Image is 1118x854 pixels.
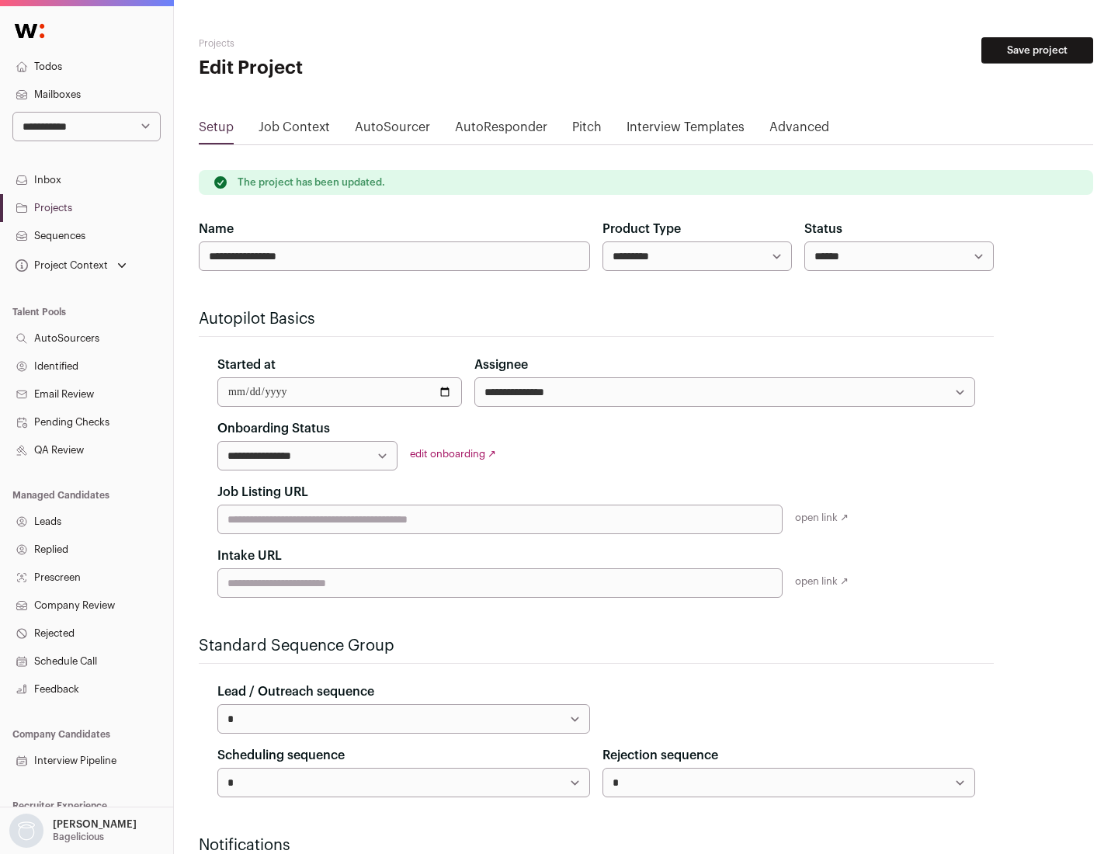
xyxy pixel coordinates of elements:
a: Setup [199,118,234,143]
a: AutoSourcer [355,118,430,143]
button: Open dropdown [6,814,140,848]
label: Name [199,220,234,238]
p: [PERSON_NAME] [53,818,137,831]
h1: Edit Project [199,56,497,81]
label: Rejection sequence [602,746,718,765]
a: Interview Templates [627,118,745,143]
label: Job Listing URL [217,483,308,502]
label: Intake URL [217,547,282,565]
a: edit onboarding ↗ [410,449,496,459]
label: Assignee [474,356,528,374]
button: Save project [981,37,1093,64]
h2: Standard Sequence Group [199,635,994,657]
label: Scheduling sequence [217,746,345,765]
a: Pitch [572,118,602,143]
div: Project Context [12,259,108,272]
img: Wellfound [6,16,53,47]
p: Bagelicious [53,831,104,843]
label: Status [804,220,842,238]
label: Lead / Outreach sequence [217,682,374,701]
img: nopic.png [9,814,43,848]
h2: Autopilot Basics [199,308,994,330]
label: Started at [217,356,276,374]
p: The project has been updated. [238,176,385,189]
label: Product Type [602,220,681,238]
label: Onboarding Status [217,419,330,438]
button: Open dropdown [12,255,130,276]
a: Advanced [769,118,829,143]
a: Job Context [259,118,330,143]
a: AutoResponder [455,118,547,143]
h2: Projects [199,37,497,50]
